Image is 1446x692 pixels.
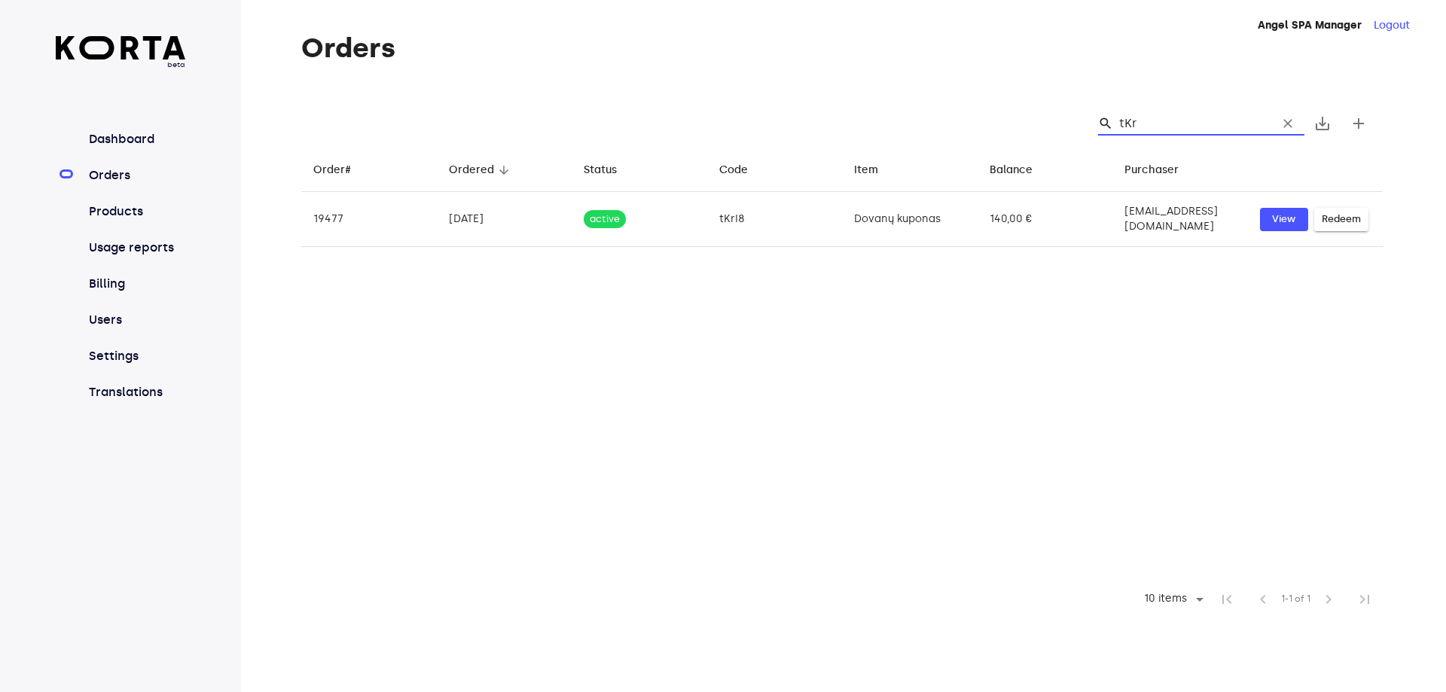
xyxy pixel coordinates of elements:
[301,33,1383,63] h1: Orders
[1313,114,1332,133] span: save_alt
[1098,116,1113,131] span: Search
[1140,593,1191,605] div: 10 items
[86,166,186,184] a: Orders
[1112,192,1248,247] td: [EMAIL_ADDRESS][DOMAIN_NAME]
[719,161,748,179] div: Code
[1322,211,1361,228] span: Redeem
[56,36,186,59] img: Korta
[437,192,572,247] td: [DATE]
[86,383,186,401] a: Translations
[1281,592,1310,607] span: 1-1 of 1
[990,161,1052,179] span: Balance
[842,192,978,247] td: Dovanų kuponas
[313,161,371,179] span: Order#
[1268,211,1301,228] span: View
[854,161,878,179] div: Item
[1134,588,1209,611] div: 10 items
[1119,111,1265,136] input: Search
[1271,107,1304,140] button: Clear Search
[1209,581,1245,617] span: First Page
[978,192,1113,247] td: 140,00 €
[86,311,186,329] a: Users
[313,161,351,179] div: Order#
[707,192,843,247] td: tKrI8
[86,347,186,365] a: Settings
[1304,105,1341,142] button: Export
[584,161,636,179] span: Status
[1347,581,1383,617] span: Last Page
[301,192,437,247] td: 19477
[449,161,494,179] div: Ordered
[86,239,186,257] a: Usage reports
[1260,208,1308,231] button: View
[497,163,511,177] span: arrow_downward
[1258,19,1362,32] strong: Angel SPA Manager
[1245,581,1281,617] span: Previous Page
[1314,208,1368,231] button: Redeem
[990,161,1033,179] div: Balance
[1280,116,1295,131] span: clear
[584,161,617,179] div: Status
[86,130,186,148] a: Dashboard
[56,36,186,70] a: beta
[1341,105,1377,142] button: Create new gift card
[584,212,626,227] span: active
[86,203,186,221] a: Products
[1124,161,1179,179] div: Purchaser
[449,161,514,179] span: Ordered
[719,161,767,179] span: Code
[56,59,186,70] span: beta
[854,161,898,179] span: Item
[86,275,186,293] a: Billing
[1124,161,1198,179] span: Purchaser
[1310,581,1347,617] span: Next Page
[1374,18,1410,33] button: Logout
[1350,114,1368,133] span: add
